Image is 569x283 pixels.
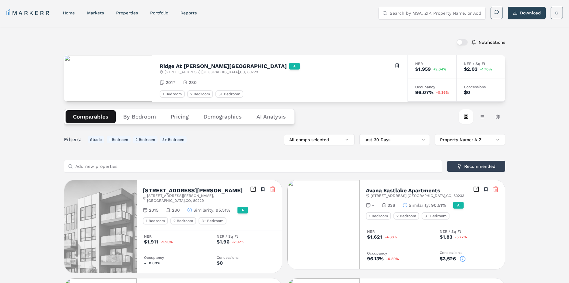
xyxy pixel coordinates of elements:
div: NER / Sq Ft [440,230,498,233]
span: - [372,202,374,208]
div: 3+ Bedroom [199,217,226,225]
div: Concessions [217,256,275,259]
div: Occupancy [144,256,202,259]
div: $1,911 [144,240,158,244]
a: Portfolio [150,10,168,15]
input: Search by MSA, ZIP, Property Name, or Address [390,7,482,19]
span: +1.70% [480,67,492,71]
div: NER [415,62,449,66]
div: $1.96 [217,240,229,244]
div: A [237,207,248,213]
span: -4.88% [385,235,397,239]
span: 336 [388,202,395,208]
button: 2 Bedroom [133,136,157,143]
button: Property Name: A-Z [435,134,505,145]
div: $3,526 [440,256,456,261]
a: Inspect Comparables [473,186,479,192]
div: NER [144,235,202,238]
a: reports [180,10,197,15]
div: 1 Bedroom [366,212,391,220]
span: 280 [189,79,197,85]
div: 96.13% [367,256,384,261]
span: C [555,10,558,16]
span: 95.51% [216,207,230,213]
button: Pricing [163,110,196,123]
div: $1,621 [367,235,382,240]
a: MARKERR [6,9,51,17]
div: $1,959 [415,67,431,72]
a: home [63,10,75,15]
button: All comps selected [284,134,355,145]
h2: Ridge At [PERSON_NAME][GEOGRAPHIC_DATA] [160,63,287,69]
div: Occupancy [415,85,449,89]
span: -2.26% [161,240,173,244]
span: Filters: [64,136,85,143]
div: - [144,261,146,266]
span: 280 [172,207,180,213]
a: markets [87,10,104,15]
span: -0.36% [436,91,449,94]
span: -2.92% [232,240,244,244]
span: 90.51% [431,202,446,208]
label: Notifications [479,40,505,44]
div: Concessions [440,251,498,255]
h2: Avana Eastlake Apartments [366,188,440,193]
span: [STREET_ADDRESS] , [GEOGRAPHIC_DATA] , CO , 80233 [371,193,464,198]
div: 1 Bedroom [160,90,185,98]
span: Similarity : [193,207,214,213]
div: NER / Sq Ft [217,235,275,238]
div: $1.83 [440,235,452,240]
div: 2 Bedroom [170,217,196,225]
span: [STREET_ADDRESS][PERSON_NAME] , [GEOGRAPHIC_DATA] , CO , 80229 [147,193,250,203]
div: $0 [217,261,223,266]
div: 3+ Bedroom [422,212,450,220]
a: properties [116,10,138,15]
span: +2.04% [433,67,446,71]
span: [STREET_ADDRESS] , [GEOGRAPHIC_DATA] , CO , 80229 [165,70,258,74]
input: Add new properties [75,160,438,172]
div: 3+ Bedroom [215,90,243,98]
a: Inspect Comparables [250,186,256,192]
span: -5.77% [455,235,467,239]
button: Similarity:95.51% [187,207,230,213]
span: 2015 [149,207,158,213]
button: Demographics [196,110,249,123]
span: -0.89% [386,257,399,261]
button: 3+ Bedroom [160,136,187,143]
div: Concessions [464,85,498,89]
div: Occupancy [367,251,425,255]
button: AI Analysis [249,110,293,123]
button: 1 Bedroom [107,136,131,143]
button: Similarity:90.51% [403,202,446,208]
div: $2.03 [464,67,477,72]
button: Comparables [66,110,116,123]
button: By Bedroom [116,110,163,123]
div: 1 Bedroom [143,217,168,225]
div: $0 [464,90,470,95]
div: 2 Bedroom [393,212,419,220]
div: 2 Bedroom [187,90,213,98]
div: NER / Sq Ft [464,62,498,66]
h2: [STREET_ADDRESS][PERSON_NAME] [143,188,243,193]
div: 96.07% [415,90,434,95]
span: 2017 [166,79,175,85]
span: Similarity : [409,202,430,208]
div: A [453,202,464,209]
button: Recommended [447,161,505,172]
button: C [551,7,563,19]
button: Studio [88,136,104,143]
div: A [289,63,300,70]
button: Download [508,7,546,19]
span: 0.00% [149,261,161,265]
div: NER [367,230,425,233]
